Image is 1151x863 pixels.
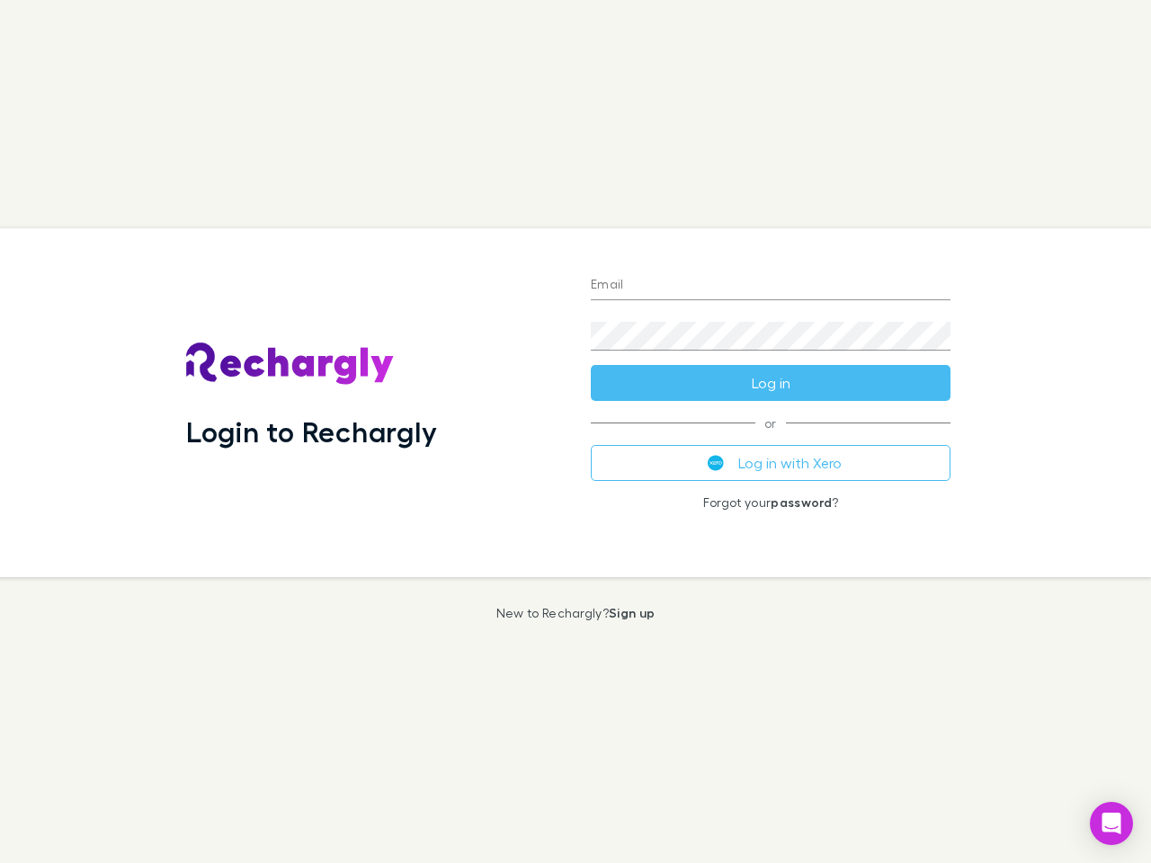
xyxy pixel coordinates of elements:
a: password [771,494,832,510]
p: Forgot your ? [591,495,950,510]
span: or [591,423,950,423]
div: Open Intercom Messenger [1090,802,1133,845]
p: New to Rechargly? [496,606,656,620]
img: Xero's logo [708,455,724,471]
button: Log in with Xero [591,445,950,481]
button: Log in [591,365,950,401]
a: Sign up [609,605,655,620]
img: Rechargly's Logo [186,343,395,386]
h1: Login to Rechargly [186,414,437,449]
